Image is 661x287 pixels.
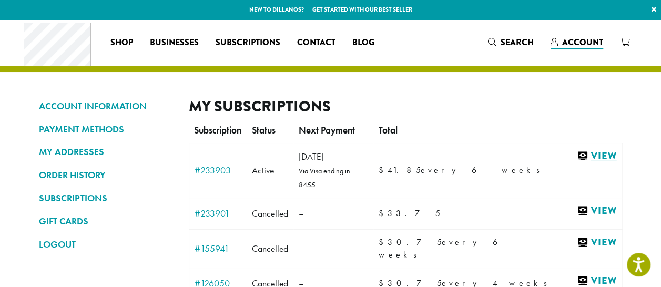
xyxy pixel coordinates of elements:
[373,143,572,198] td: every 6 weeks
[293,143,373,198] td: [DATE]
[39,97,173,115] a: ACCOUNT INFORMATION
[195,166,242,175] a: #233903
[577,150,616,163] a: View
[247,198,293,229] td: Cancelled
[293,198,373,229] td: –
[297,36,335,49] span: Contact
[379,125,398,136] span: Total
[577,236,616,249] a: View
[39,212,173,230] a: GIFT CARDS
[252,125,276,136] span: Status
[195,209,242,218] a: #233901
[150,36,199,49] span: Businesses
[373,229,572,268] td: every 6 weeks
[379,208,388,219] span: $
[379,208,440,219] span: 33.75
[501,36,534,48] span: Search
[577,204,616,218] a: View
[247,229,293,268] td: Cancelled
[189,97,623,116] h2: My Subscriptions
[39,189,173,207] a: SUBSCRIPTIONS
[299,166,350,189] small: Via Visa ending in 8455
[216,36,280,49] span: Subscriptions
[299,125,355,136] span: Next Payment
[293,229,373,268] td: –
[194,125,241,136] span: Subscription
[39,166,173,184] a: ORDER HISTORY
[480,34,542,51] a: Search
[195,244,242,253] a: #155941
[379,237,388,248] span: $
[39,143,173,161] a: MY ADDRESSES
[312,5,412,14] a: Get started with our best seller
[247,143,293,198] td: Active
[562,36,603,48] span: Account
[379,165,388,176] span: $
[102,34,141,51] a: Shop
[379,237,442,248] span: 30.75
[39,120,173,138] a: PAYMENT METHODS
[352,36,374,49] span: Blog
[39,235,173,253] a: LOGOUT
[379,165,421,176] span: 41.85
[110,36,133,49] span: Shop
